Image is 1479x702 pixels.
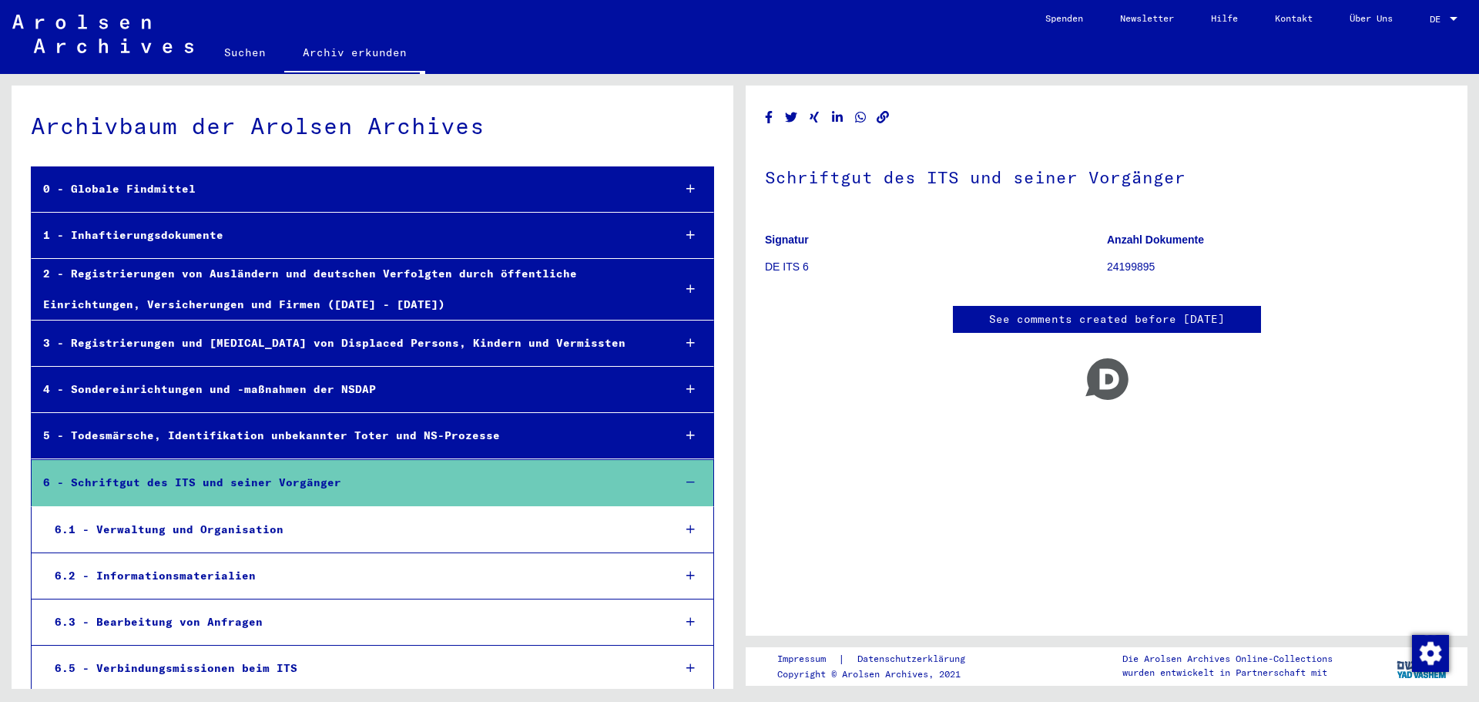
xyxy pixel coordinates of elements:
div: Archivbaum der Arolsen Archives [31,109,714,143]
button: Share on LinkedIn [830,108,846,127]
a: See comments created before [DATE] [989,311,1225,327]
div: 5 - Todesmärsche, Identifikation unbekannter Toter und NS-Prozesse [32,421,661,451]
div: 1 - Inhaftierungsdokumente [32,220,661,250]
a: Impressum [777,651,838,667]
div: 6.5 - Verbindungsmissionen beim ITS [43,653,661,684]
button: Share on Twitter [783,108,800,127]
a: Datenschutzerklärung [845,651,984,667]
div: | [777,651,984,667]
button: Copy link [875,108,891,127]
div: 6.2 - Informationsmaterialien [43,561,661,591]
div: 6 - Schriftgut des ITS und seiner Vorgänger [32,468,661,498]
div: 4 - Sondereinrichtungen und -maßnahmen der NSDAP [32,375,661,405]
div: 3 - Registrierungen und [MEDICAL_DATA] von Displaced Persons, Kindern und Vermissten [32,328,661,358]
button: Share on Xing [807,108,823,127]
a: Suchen [206,34,284,71]
img: Zustimmung ändern [1412,635,1449,672]
a: Archiv erkunden [284,34,425,74]
p: Copyright © Arolsen Archives, 2021 [777,667,984,681]
p: Die Arolsen Archives Online-Collections [1122,652,1333,666]
button: Share on Facebook [761,108,777,127]
h1: Schriftgut des ITS und seiner Vorgänger [765,142,1448,210]
div: 2 - Registrierungen von Ausländern und deutschen Verfolgten durch öffentliche Einrichtungen, Vers... [32,259,661,319]
img: yv_logo.png [1393,647,1451,685]
p: 24199895 [1107,259,1448,275]
span: DE [1430,14,1447,25]
div: 0 - Globale Findmittel [32,174,661,204]
div: 6.3 - Bearbeitung von Anfragen [43,607,661,637]
div: 6.1 - Verwaltung und Organisation [43,515,661,545]
p: wurden entwickelt in Partnerschaft mit [1122,666,1333,680]
button: Share on WhatsApp [853,108,869,127]
b: Anzahl Dokumente [1107,233,1204,246]
p: DE ITS 6 [765,259,1106,275]
b: Signatur [765,233,809,246]
img: Arolsen_neg.svg [12,15,193,53]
